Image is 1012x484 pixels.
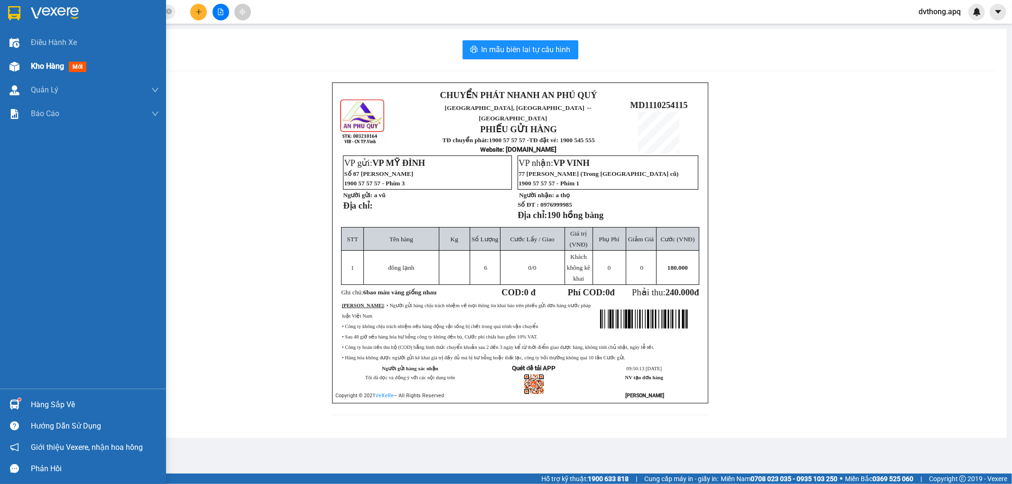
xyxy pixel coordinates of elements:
span: caret-down [994,8,1003,16]
strong: 0708 023 035 - 0935 103 250 [751,475,837,483]
span: VP VINH [553,158,590,168]
img: warehouse-icon [9,38,19,48]
span: printer [470,46,478,55]
span: mới [69,62,86,72]
span: 0 [640,264,643,271]
strong: [PERSON_NAME] [625,393,664,399]
span: 240.000 [666,287,695,297]
span: message [10,464,19,473]
span: ⚪️ [840,477,843,481]
strong: COD: [501,287,536,297]
span: 0976999985 [540,201,572,208]
span: VP MỸ ĐÌNH [372,158,426,168]
span: notification [10,443,19,452]
span: aim [239,9,246,15]
span: Cung cấp máy in - giấy in: [644,474,718,484]
span: Cước Lấy / Giao [510,236,554,243]
strong: 0369 525 060 [873,475,913,483]
strong: PHIẾU GỬI HÀNG [480,124,557,134]
span: a vũ [374,192,386,199]
span: 190 hồng bàng [547,210,603,220]
strong: [PERSON_NAME] [342,303,384,308]
div: Hàng sắp về [31,398,159,412]
span: Miền Bắc [845,474,913,484]
button: aim [234,4,251,20]
strong: Địa chỉ: [343,201,372,210]
span: Miền Nam [721,474,837,484]
span: Điều hành xe [31,37,77,48]
strong: Quét để tải APP [512,365,556,372]
span: Quản Lý [31,84,58,96]
img: warehouse-icon [9,400,19,410]
a: VeXeRe [375,393,394,399]
span: Kho hàng [31,62,64,71]
span: a thọ [556,192,570,199]
span: Giảm Giá [628,236,654,243]
span: copyright [959,475,966,482]
span: 6bao màu vàng giống nhau [363,289,437,296]
span: | [636,474,637,484]
span: 0 [608,264,611,271]
span: 0 [605,287,610,297]
strong: Người gửi: [343,192,372,199]
span: Tên hàng [390,236,413,243]
span: Báo cáo [31,108,59,119]
img: logo-vxr [8,6,20,20]
span: 1900 57 57 57 - Phím 1 [519,180,579,187]
span: Cước (VNĐ) [660,236,695,243]
strong: Địa chỉ: [518,210,547,220]
span: close-circle [166,9,172,14]
span: Hỗ trợ kỹ thuật: [541,474,629,484]
img: solution-icon [9,109,19,119]
strong: 1900 57 57 57 - [489,137,529,144]
span: MD1110254115 [630,100,687,110]
button: plus [190,4,207,20]
button: caret-down [990,4,1006,20]
span: down [151,110,159,118]
span: Website [481,146,503,153]
span: [GEOGRAPHIC_DATA], [GEOGRAPHIC_DATA] ↔ [GEOGRAPHIC_DATA] [445,104,592,122]
span: 77 [PERSON_NAME] (Trong [GEOGRAPHIC_DATA] cũ) [519,170,678,177]
span: 09:50:13 [DATE] [626,366,662,371]
span: : • Người gửi hàng chịu trách nhiệm về mọi thông tin khai báo trên phiếu gửi đơn hàng trước pháp ... [342,303,591,319]
strong: : [DOMAIN_NAME] [481,146,557,153]
span: Tôi đã đọc và đồng ý với các nội dung trên [365,375,455,380]
span: In mẫu biên lai tự cấu hình [482,44,571,55]
span: Số Lượng [472,236,498,243]
img: warehouse-icon [9,62,19,72]
span: VP nhận: [519,158,590,168]
strong: Phí COD: đ [568,287,615,297]
span: • Hàng hóa không được người gửi kê khai giá trị đầy đủ mà bị hư hỏng hoặc thất lạc, công ty bồi t... [342,355,626,360]
span: Khách không kê khai [567,253,590,282]
img: logo [339,98,386,145]
strong: Số ĐT : [518,201,539,208]
button: file-add [213,4,229,20]
span: Giới thiệu Vexere, nhận hoa hồng [31,441,143,453]
span: STT [347,236,358,243]
span: question-circle [10,421,19,430]
span: | [920,474,922,484]
span: Ghi chú: [341,289,436,296]
img: warehouse-icon [9,85,19,95]
span: đông lạnh [388,264,414,271]
span: • Công ty không chịu trách nhiệm nếu hàng động vật sống bị chết trong quá trình vận chuyển [342,324,538,329]
span: /0 [529,264,537,271]
img: icon-new-feature [973,8,981,16]
span: down [151,86,159,94]
strong: Người nhận: [519,192,554,199]
strong: Người gửi hàng xác nhận [382,366,438,371]
span: VP gửi: [344,158,425,168]
span: file-add [217,9,224,15]
strong: TĐ chuyển phát: [442,137,489,144]
span: 6 [484,264,487,271]
strong: CHUYỂN PHÁT NHANH AN PHÚ QUÝ [440,90,597,100]
strong: 1900 633 818 [588,475,629,483]
span: 1900 57 57 57 - Phím 3 [344,180,405,187]
button: printerIn mẫu biên lai tự cấu hình [463,40,578,59]
span: • Sau 48 giờ nếu hàng hóa hư hỏng công ty không đền bù, Cước phí chưa bao gồm 10% VAT. [342,334,538,339]
span: • Công ty hoàn tiền thu hộ (COD) bằng hình thức chuyển khoản sau 2 đến 3 ngày kể từ thời điểm gia... [342,345,654,350]
strong: TĐ đặt vé: 1900 545 555 [529,137,595,144]
span: dvthong.apq [911,6,968,18]
span: plus [195,9,202,15]
span: 180.000 [668,264,688,271]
